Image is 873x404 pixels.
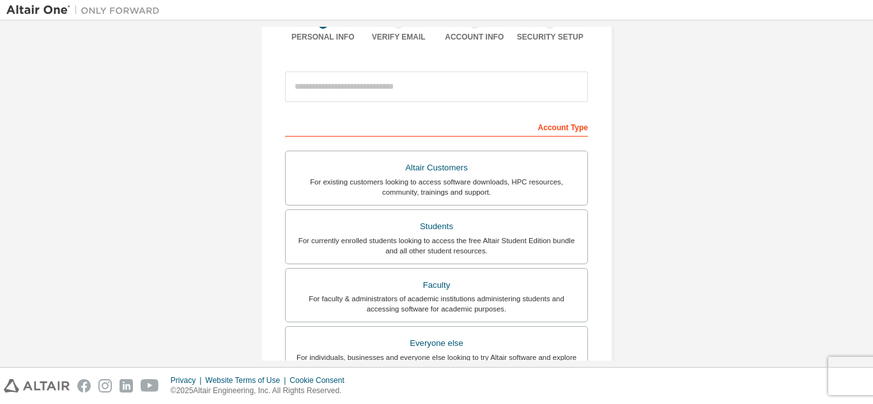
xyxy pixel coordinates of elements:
[293,294,580,314] div: For faculty & administrators of academic institutions administering students and accessing softwa...
[293,236,580,256] div: For currently enrolled students looking to access the free Altair Student Edition bundle and all ...
[171,375,205,385] div: Privacy
[120,379,133,393] img: linkedin.svg
[205,375,290,385] div: Website Terms of Use
[171,385,352,396] p: © 2025 Altair Engineering, Inc. All Rights Reserved.
[6,4,166,17] img: Altair One
[513,32,589,42] div: Security Setup
[293,177,580,197] div: For existing customers looking to access software downloads, HPC resources, community, trainings ...
[141,379,159,393] img: youtube.svg
[77,379,91,393] img: facebook.svg
[98,379,112,393] img: instagram.svg
[293,334,580,352] div: Everyone else
[290,375,352,385] div: Cookie Consent
[293,218,580,236] div: Students
[293,276,580,294] div: Faculty
[293,159,580,177] div: Altair Customers
[4,379,70,393] img: altair_logo.svg
[436,32,513,42] div: Account Info
[293,352,580,373] div: For individuals, businesses and everyone else looking to try Altair software and explore our prod...
[285,32,361,42] div: Personal Info
[361,32,437,42] div: Verify Email
[285,116,588,137] div: Account Type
